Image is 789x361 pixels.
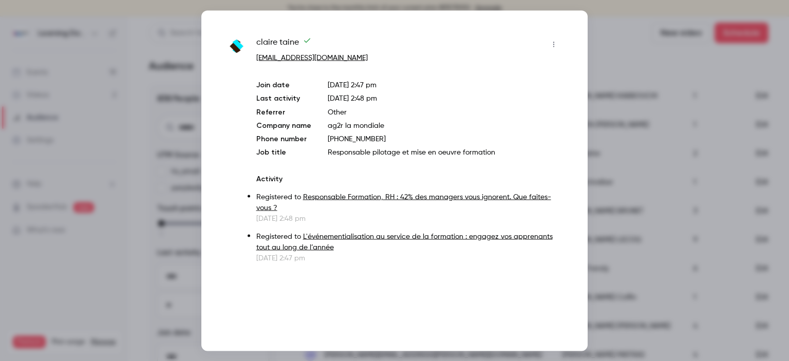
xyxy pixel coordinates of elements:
p: Referrer [256,107,311,117]
span: claire taine [256,36,311,52]
img: logo_orange.svg [16,16,25,25]
p: Job title [256,147,311,157]
p: Activity [256,174,562,184]
div: Domaine [53,61,79,67]
p: ag2r la mondiale [328,120,562,130]
span: [DATE] 2:48 pm [328,94,377,102]
a: L'événementialisation au service de la formation : engagez vos apprenants tout au long de l’année [256,233,553,251]
p: Other [328,107,562,117]
p: Last activity [256,93,311,104]
p: Registered to [256,192,562,213]
p: Phone number [256,134,311,144]
div: v 4.0.25 [29,16,50,25]
div: Domaine: [DOMAIN_NAME] [27,27,116,35]
p: Responsable pilotage et mise en oeuvre formation [328,147,562,157]
p: Company name [256,120,311,130]
p: [DATE] 2:47 pm [256,253,562,263]
p: Registered to [256,231,562,253]
a: [EMAIL_ADDRESS][DOMAIN_NAME] [256,54,368,61]
img: tab_domain_overview_orange.svg [42,60,50,68]
p: [DATE] 2:48 pm [256,213,562,223]
a: Responsable Formation, RH : 42% des managers vous ignorent. Que faites-vous ? [256,193,551,211]
img: tab_keywords_by_traffic_grey.svg [117,60,125,68]
p: Join date [256,80,311,90]
p: [DATE] 2:47 pm [328,80,562,90]
img: website_grey.svg [16,27,25,35]
img: ag2rlamondiale.fr [227,37,246,56]
div: Mots-clés [128,61,157,67]
p: [PHONE_NUMBER] [328,134,562,144]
